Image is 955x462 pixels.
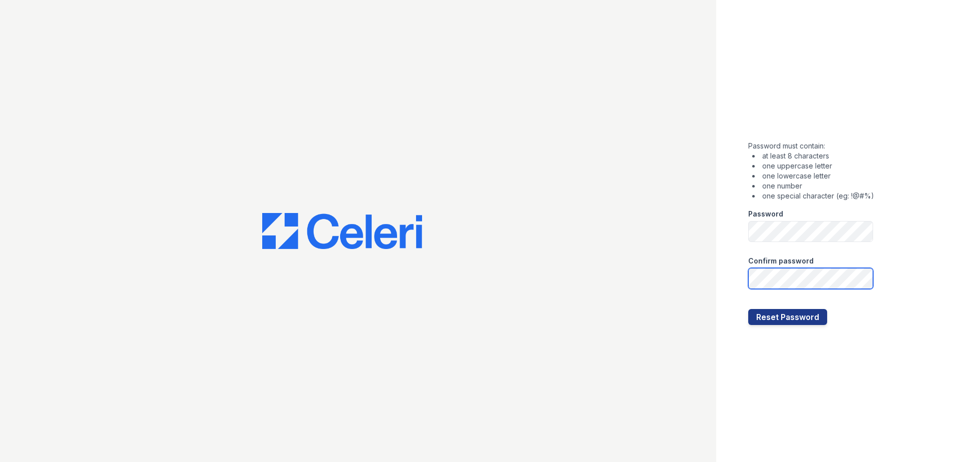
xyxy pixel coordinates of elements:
[752,171,874,181] li: one lowercase letter
[752,191,874,201] li: one special character (eg: !@#%)
[752,181,874,191] li: one number
[752,161,874,171] li: one uppercase letter
[748,309,827,325] button: Reset Password
[748,256,814,266] label: Confirm password
[748,209,783,219] label: Password
[748,141,874,201] div: Password must contain:
[262,213,422,249] img: CE_Logo_Blue-a8612792a0a2168367f1c8372b55b34899dd931a85d93a1a3d3e32e68fde9ad4.png
[752,151,874,161] li: at least 8 characters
